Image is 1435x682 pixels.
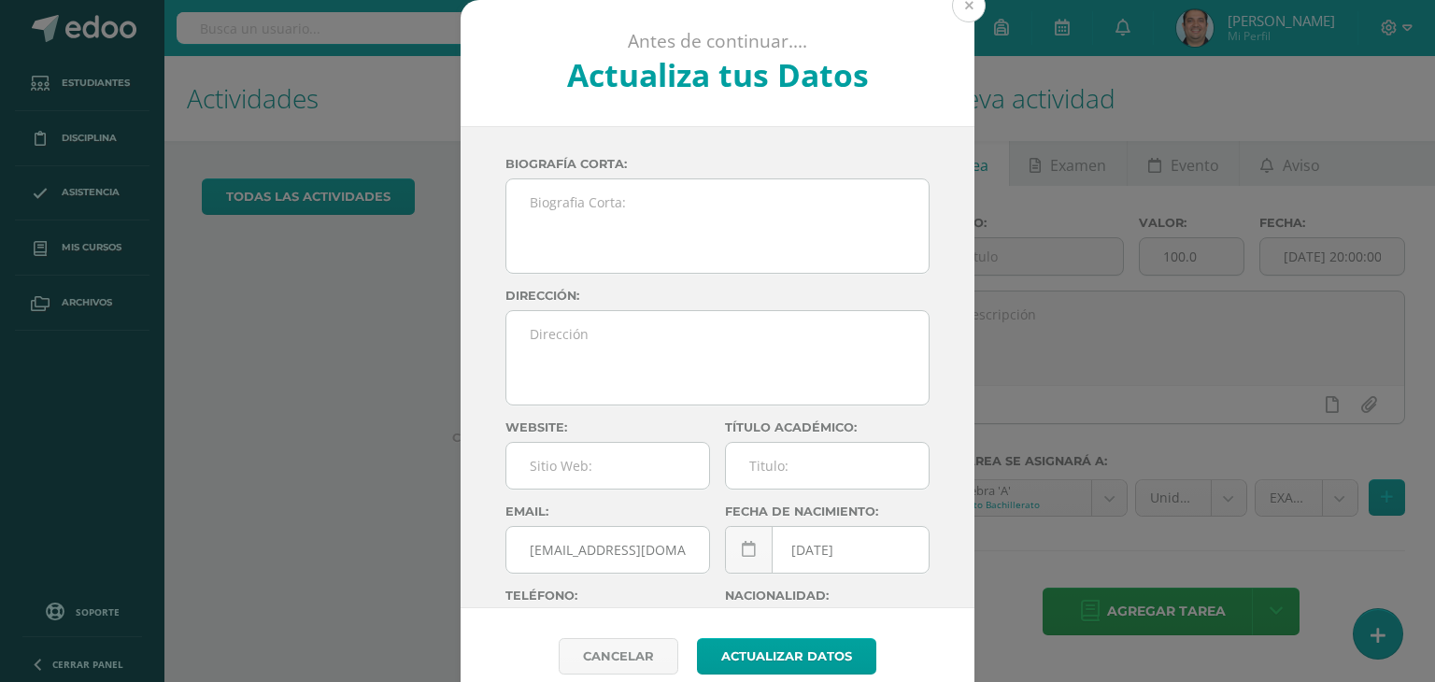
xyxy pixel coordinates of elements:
[725,589,930,603] label: Nacionalidad:
[725,420,930,434] label: Título académico:
[505,504,710,519] label: Email:
[697,638,876,675] button: Actualizar datos
[506,443,709,489] input: Sitio Web:
[506,527,709,573] input: Correo Electronico:
[559,638,678,675] a: Cancelar
[511,53,925,96] h2: Actualiza tus Datos
[725,504,930,519] label: Fecha de nacimiento:
[505,289,930,303] label: Dirección:
[505,420,710,434] label: Website:
[505,589,710,603] label: Teléfono:
[511,30,925,53] p: Antes de continuar....
[726,443,929,489] input: Titulo:
[726,527,929,573] input: Fecha de Nacimiento:
[505,157,930,171] label: Biografía corta:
